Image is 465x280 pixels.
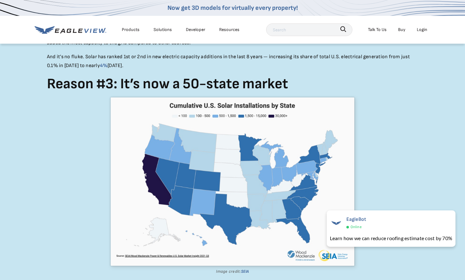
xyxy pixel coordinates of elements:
[330,216,343,229] img: EagleBot
[122,26,140,34] div: Products
[47,75,288,93] strong: Reason #3: It’s now a 50-state market
[47,53,418,71] p: And it’s no fluke. Solar has ranked 1st or 2nd in new electric capacity additions in the last 8 y...
[350,224,362,231] span: Online
[398,26,405,34] a: Buy
[100,63,108,69] a: 4%
[167,4,298,12] a: Now get 3D models for virtually every property!
[111,97,354,266] img: It’s now a 50-state market
[219,26,239,34] div: Resources
[154,26,172,34] div: Solutions
[417,26,427,34] div: Login
[330,234,452,242] div: Learn how we can reduce roofing estimate cost by 70%
[186,26,205,34] a: Developer
[241,269,249,274] a: SEIA
[111,268,354,275] figcaption: Image credit:
[346,216,366,222] span: EagleBot
[368,26,387,34] div: Talk To Us
[266,23,352,36] input: Search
